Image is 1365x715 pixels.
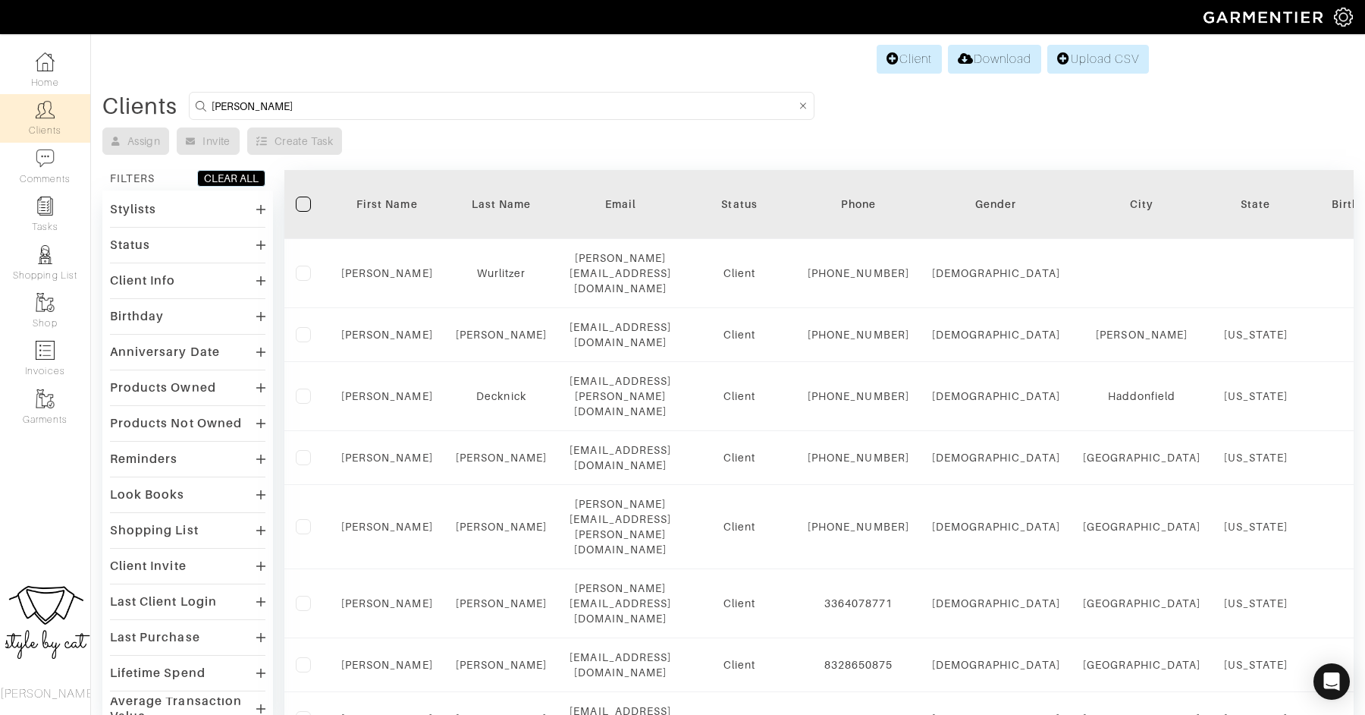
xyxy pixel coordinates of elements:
[570,443,671,473] div: [EMAIL_ADDRESS][DOMAIN_NAME]
[1224,519,1288,534] div: [US_STATE]
[1224,197,1288,212] div: State
[341,390,433,402] a: [PERSON_NAME]
[341,521,433,533] a: [PERSON_NAME]
[1083,450,1201,465] div: [GEOGRAPHIC_DATA]
[682,170,796,239] th: Toggle SortBy
[110,309,164,324] div: Birthday
[212,96,795,115] input: Search by name, email, phone, city, or state
[36,100,55,119] img: clients-icon-6bae9207a08558b7cb47a8932f037763ab4055f8c8b6bfacd5dc20c3e0201464.png
[570,496,671,557] div: [PERSON_NAME][EMAIL_ADDRESS][PERSON_NAME][DOMAIN_NAME]
[110,273,176,288] div: Client Info
[36,52,55,71] img: dashboard-icon-dbcd8f5a0b271acd01030246c82b418ddd0df26cd7fceb0bd07c9910d44c42f6.png
[341,197,433,212] div: First Name
[694,266,785,281] div: Client
[444,170,559,239] th: Toggle SortBy
[808,266,909,281] div: [PHONE_NUMBER]
[1083,657,1201,672] div: [GEOGRAPHIC_DATA]
[694,327,785,342] div: Client
[36,293,55,312] img: garments-icon-b7da505a4dc4fd61783c78ac3ca0ef83fa9d6f193b1c9dc38574b1d14d53ca28.png
[808,327,909,342] div: [PHONE_NUMBER]
[932,450,1060,465] div: [DEMOGRAPHIC_DATA]
[477,267,526,279] a: Wurlitzer
[948,45,1041,74] a: Download
[1334,8,1353,27] img: gear-icon-white-bd11855cb880d31180b6d7d6211b90ccbf57a29d726f0c71d8c61bd08dd39cc2.png
[456,521,548,533] a: [PERSON_NAME]
[1224,327,1288,342] div: [US_STATE]
[36,341,55,360] img: orders-icon-0abe47150d42831381b5fb84f609e132dff9fe21cb692f30cb5eec754e2cba89.png
[110,594,217,609] div: Last Client Login
[932,389,1060,404] div: [DEMOGRAPHIC_DATA]
[808,389,909,404] div: [PHONE_NUMBER]
[456,329,548,341] a: [PERSON_NAME]
[1083,389,1201,404] div: Haddonfield
[808,596,909,611] div: 3364078771
[932,596,1060,611] div: [DEMOGRAPHIC_DATA]
[456,659,548,671] a: [PERSON_NAME]
[341,452,433,464] a: [PERSON_NAME]
[570,650,671,680] div: [EMAIL_ADDRESS][DOMAIN_NAME]
[341,597,433,609] a: [PERSON_NAME]
[36,149,55,168] img: comment-icon-a0a6a9ef722e966f86d9cbdc48e553b5cf19dbc54f86b18d962a5391bc8f6eb6.png
[808,519,909,534] div: [PHONE_NUMBER]
[476,390,526,402] a: Decknick
[808,657,909,672] div: 8328650875
[570,197,671,212] div: Email
[1224,657,1288,672] div: [US_STATE]
[570,373,671,419] div: [EMAIL_ADDRESS][PERSON_NAME][DOMAIN_NAME]
[110,630,200,645] div: Last Purchase
[456,197,548,212] div: Last Name
[570,320,671,350] div: [EMAIL_ADDRESS][DOMAIN_NAME]
[932,266,1060,281] div: [DEMOGRAPHIC_DATA]
[110,238,150,253] div: Status
[1224,389,1288,404] div: [US_STATE]
[1224,596,1288,611] div: [US_STATE]
[570,250,671,296] div: [PERSON_NAME][EMAIL_ADDRESS][DOMAIN_NAME]
[341,329,433,341] a: [PERSON_NAME]
[1083,596,1201,611] div: [GEOGRAPHIC_DATA]
[1196,4,1334,30] img: garmentier-logo-header-white-b43fb05a5012e4ada735d5af1a66efaba907eab6374d6393d1fbf88cb4ef424d.png
[694,596,785,611] div: Client
[110,416,242,431] div: Products Not Owned
[1083,519,1201,534] div: [GEOGRAPHIC_DATA]
[932,519,1060,534] div: [DEMOGRAPHIC_DATA]
[36,245,55,264] img: stylists-icon-eb353228a002819b7ec25b43dbf5f0378dd9e0616d9560372ff212230b889e62.png
[110,380,216,395] div: Products Owned
[110,559,187,574] div: Client Invite
[36,389,55,408] img: garments-icon-b7da505a4dc4fd61783c78ac3ca0ef83fa9d6f193b1c9dc38574b1d14d53ca28.png
[36,197,55,216] img: reminder-icon-8004d30b9f0a5d33ae49ab947aed9ed385cf756f9e5892f1edd6e32f2345188e.png
[110,202,156,217] div: Stylists
[110,171,155,186] div: FILTERS
[808,197,909,212] div: Phone
[808,450,909,465] div: [PHONE_NUMBER]
[1313,663,1350,700] div: Open Intercom Messenger
[877,45,942,74] a: Client
[1224,450,1288,465] div: [US_STATE]
[110,523,199,538] div: Shopping List
[1083,197,1201,212] div: City
[102,99,177,114] div: Clients
[110,487,185,502] div: Look Books
[341,659,433,671] a: [PERSON_NAME]
[110,666,206,681] div: Lifetime Spend
[330,170,444,239] th: Toggle SortBy
[694,450,785,465] div: Client
[921,170,1072,239] th: Toggle SortBy
[456,597,548,609] a: [PERSON_NAME]
[341,267,433,279] a: [PERSON_NAME]
[1083,327,1201,342] div: [PERSON_NAME]
[456,452,548,464] a: [PERSON_NAME]
[570,581,671,626] div: [PERSON_NAME][EMAIL_ADDRESS][DOMAIN_NAME]
[110,452,177,467] div: Reminders
[932,197,1060,212] div: Gender
[204,171,259,186] div: CLEAR ALL
[932,327,1060,342] div: [DEMOGRAPHIC_DATA]
[110,345,220,360] div: Anniversary Date
[694,197,785,212] div: Status
[197,170,265,187] button: CLEAR ALL
[694,389,785,404] div: Client
[1047,45,1149,74] a: Upload CSV
[694,657,785,672] div: Client
[694,519,785,534] div: Client
[932,657,1060,672] div: [DEMOGRAPHIC_DATA]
